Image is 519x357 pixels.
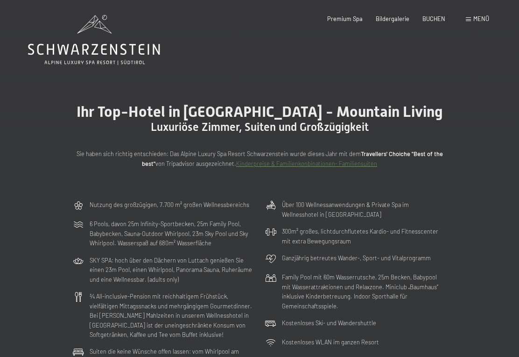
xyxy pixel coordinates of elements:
span: Ihr Top-Hotel in [GEOGRAPHIC_DATA] - Mountain Living [77,103,443,121]
p: Sie haben sich richtig entschieden: Das Alpine Luxury Spa Resort Schwarzenstein wurde dieses Jahr... [73,149,446,168]
a: Kinderpreise & Familienkonbinationen- Familiensuiten [236,160,377,167]
p: 300m² großes, lichtdurchflutetes Kardio- und Fitnesscenter mit extra Bewegungsraum [282,227,446,246]
p: Nutzung des großzügigen, 7.700 m² großen Wellnessbereichs [90,200,249,209]
p: Ganzjährig betreutes Wander-, Sport- und Vitalprogramm [282,253,431,263]
p: ¾ All-inclusive-Pension mit reichhaltigem Frühstück, vielfältigen Mittagssnacks und mehrgängigem ... [90,292,254,339]
strong: Travellers' Choiche "Best of the best" [142,150,443,167]
p: Kostenloses Ski- und Wandershuttle [282,318,376,328]
p: Über 100 Wellnessanwendungen & Private Spa im Wellnesshotel in [GEOGRAPHIC_DATA] [282,200,446,219]
span: Menü [473,15,489,22]
a: Premium Spa [327,15,363,22]
span: Luxuriöse Zimmer, Suiten und Großzügigkeit [151,121,369,134]
a: BUCHEN [422,15,445,22]
a: Bildergalerie [376,15,409,22]
p: Family Pool mit 60m Wasserrutsche, 25m Becken, Babypool mit Wasserattraktionen und Relaxzone. Min... [282,272,446,311]
p: 6 Pools, davon 25m Infinity-Sportbecken, 25m Family Pool, Babybecken, Sauna-Outdoor Whirlpool, 23... [90,219,254,248]
p: Kostenloses WLAN im ganzen Resort [282,337,379,347]
p: SKY SPA: hoch über den Dächern von Luttach genießen Sie einen 23m Pool, einen Whirlpool, Panorama... [90,256,254,284]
